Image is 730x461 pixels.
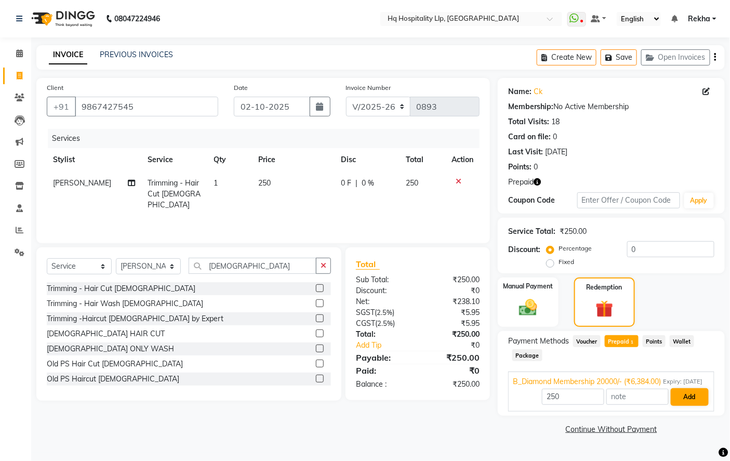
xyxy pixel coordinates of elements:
[508,244,540,255] div: Discount:
[356,319,375,328] span: CGST
[47,374,179,385] div: Old PS Haircut [DEMOGRAPHIC_DATA]
[534,86,542,97] a: Ck
[671,388,709,406] button: Add
[208,148,252,172] th: Qty
[214,178,218,188] span: 1
[503,282,553,291] label: Manual Payment
[560,226,587,237] div: ₹250.00
[355,178,357,189] span: |
[234,83,248,93] label: Date
[418,329,487,340] div: ₹250.00
[47,83,63,93] label: Client
[601,49,637,65] button: Save
[258,178,271,188] span: 250
[47,359,183,370] div: Old PS Hair Cut [DEMOGRAPHIC_DATA]
[47,328,165,339] div: [DEMOGRAPHIC_DATA] HAIR CUT
[47,313,223,324] div: Trimming -Haircut [DEMOGRAPHIC_DATA] by Expert
[508,147,543,157] div: Last Visit:
[559,257,574,267] label: Fixed
[688,14,710,24] span: Rekha
[47,298,203,309] div: Trimming - Hair Wash [DEMOGRAPHIC_DATA]
[48,129,487,148] div: Services
[418,274,487,285] div: ₹250.00
[49,46,87,64] a: INVOICE
[348,351,418,364] div: Payable:
[47,344,174,354] div: [DEMOGRAPHIC_DATA] ONLY WASH
[418,285,487,296] div: ₹0
[445,148,480,172] th: Action
[148,178,201,209] span: Trimming - Hair Cut [DEMOGRAPHIC_DATA]
[545,147,567,157] div: [DATE]
[377,319,393,327] span: 2.5%
[500,424,723,435] a: Continue Without Payment
[663,377,702,386] span: Expiry: [DATE]
[47,97,76,116] button: +91
[418,296,487,307] div: ₹238.10
[400,148,445,172] th: Total
[26,4,98,33] img: logo
[418,351,487,364] div: ₹250.00
[356,308,375,317] span: SGST
[348,364,418,377] div: Paid:
[356,259,380,270] span: Total
[684,193,714,208] button: Apply
[346,83,391,93] label: Invoice Number
[100,50,173,59] a: PREVIOUS INVOICES
[577,192,680,208] input: Enter Offer / Coupon Code
[508,336,569,347] span: Payment Methods
[508,86,532,97] div: Name:
[47,283,195,294] div: Trimming - Hair Cut [DEMOGRAPHIC_DATA]
[341,178,351,189] span: 0 F
[670,335,694,347] span: Wallet
[348,274,418,285] div: Sub Total:
[47,148,141,172] th: Stylist
[114,4,160,33] b: 08047224946
[53,178,111,188] span: [PERSON_NAME]
[75,97,218,116] input: Search by Name/Mobile/Email/Code
[348,307,418,318] div: ( )
[348,318,418,329] div: ( )
[537,49,596,65] button: Create New
[553,131,557,142] div: 0
[348,329,418,340] div: Total:
[362,178,374,189] span: 0 %
[406,178,418,188] span: 250
[508,101,714,112] div: No Active Membership
[141,148,208,172] th: Service
[508,195,577,206] div: Coupon Code
[252,148,335,172] th: Price
[587,283,622,292] label: Redemption
[335,148,400,172] th: Disc
[559,244,592,253] label: Percentage
[605,335,639,347] span: Prepaid
[508,131,551,142] div: Card on file:
[418,318,487,329] div: ₹5.95
[551,116,560,127] div: 18
[630,339,635,346] span: 1
[643,335,666,347] span: Points
[513,376,661,387] span: B_Diamond Membership 20000/- (₹6,384.00)
[348,340,429,351] a: Add Tip
[513,297,543,319] img: _cash.svg
[534,162,538,173] div: 0
[418,364,487,377] div: ₹0
[508,101,553,112] div: Membership:
[418,379,487,390] div: ₹250.00
[430,340,488,351] div: ₹0
[418,307,487,318] div: ₹5.95
[590,298,618,320] img: _gift.svg
[348,285,418,296] div: Discount:
[348,379,418,390] div: Balance :
[508,162,532,173] div: Points:
[606,389,669,405] input: note
[508,116,549,127] div: Total Visits:
[508,226,555,237] div: Service Total:
[377,308,392,317] span: 2.5%
[573,335,601,347] span: Voucher
[508,177,534,188] span: Prepaid
[542,389,604,405] input: Amount
[348,296,418,307] div: Net:
[189,258,316,274] input: Search or Scan
[512,349,542,361] span: Package
[641,49,710,65] button: Open Invoices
